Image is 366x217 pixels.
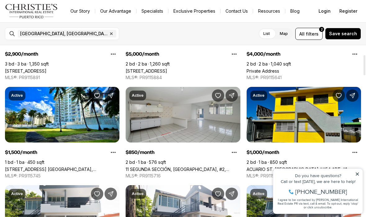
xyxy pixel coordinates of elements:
[25,29,77,35] span: [PHONE_NUMBER]
[329,31,357,36] span: Save search
[325,28,361,40] button: Save search
[258,28,275,39] label: List
[228,146,240,159] button: Property options
[65,7,95,15] a: Our Story
[105,89,117,102] button: Share Property
[228,48,240,60] button: Property options
[91,188,103,200] button: Save Property: EXTENSIÓN COUNTRY CLUB HW 47 #2
[247,167,361,172] a: ACUARIO ST. LOS ANGELES ##54 APT. #1, CAROLINA PR, 00979
[95,7,136,15] a: Our Advantage
[349,146,361,159] button: Property options
[7,20,90,24] div: Call or text [DATE], we are here to help!
[321,27,323,32] span: 2
[105,188,117,200] button: Share Property
[221,7,253,15] button: Contact Us
[319,9,331,14] span: Login
[333,89,345,102] button: Save Property: ACUARIO ST. LOS ANGELES ##54 APT. #1
[126,167,240,172] a: 11 SEGUNDA SECCIÓN, VILA CAROLINA, #2, CAROLINA PR, 00985
[349,48,361,60] button: Property options
[336,5,361,17] button: Register
[107,146,119,159] button: Property options
[5,167,119,172] a: 4837 Av. Isla Verde ISLA VERDE, CAROLINA PR, 00979
[339,9,357,14] span: Register
[132,191,144,196] p: Active
[136,7,168,15] a: Specialists
[299,31,305,37] span: All
[11,93,23,98] p: Active
[212,89,224,102] button: Save Property: 11 SEGUNDA SECCIÓN, VILA CAROLINA, #2
[11,191,23,196] p: Active
[91,89,103,102] button: Save Property: 4837 Av. Isla Verde ISLA VERDE
[346,89,359,102] button: Share Property
[253,191,265,196] p: Active
[285,7,305,15] a: Blog
[132,93,144,98] p: Active
[212,188,224,200] button: Save Property: EXTENSIÓN COUNTRY CLUB HW 47
[253,7,285,15] a: Resources
[20,31,108,36] span: [GEOGRAPHIC_DATA], [GEOGRAPHIC_DATA], [GEOGRAPHIC_DATA]
[225,89,238,102] button: Share Property
[126,68,167,74] a: 4123 ISLA VERDE AVE #1707, CAROLINA PR, 00979
[5,68,47,74] a: 4429 ISLA VERDE AVE. #302, CAROLINA PR, 00979
[306,31,319,37] span: filters
[5,4,58,19] img: logo
[275,28,293,39] label: Map
[8,38,88,50] span: I agree to be contacted by [PERSON_NAME] International Real Estate PR via text, call & email. To ...
[225,188,238,200] button: Share Property
[7,14,90,18] div: Do you have questions?
[253,93,265,98] p: Active
[107,48,119,60] button: Property options
[295,28,323,40] button: Allfilters2
[315,5,334,17] button: Login
[247,68,279,74] a: Private Address
[168,7,220,15] a: Exclusive Properties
